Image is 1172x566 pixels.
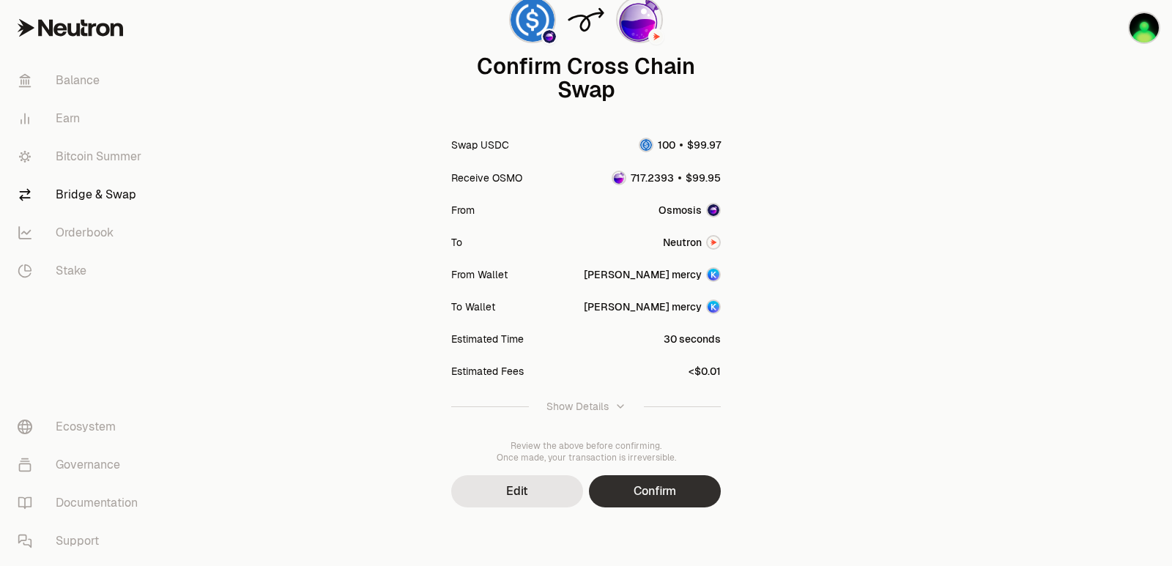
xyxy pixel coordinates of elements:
a: Bridge & Swap [6,176,158,214]
a: Bitcoin Summer [6,138,158,176]
a: Support [6,522,158,560]
img: Account Image [708,269,719,280]
img: USDC Logo [640,139,652,151]
div: Review the above before confirming. Once made, your transaction is irreversible. [451,440,721,463]
img: Neutron Logo [650,30,663,43]
a: Governance [6,446,158,484]
span: Neutron [663,235,702,250]
img: sandy mercy [1130,13,1159,42]
img: Osmosis Logo [543,30,556,43]
a: Orderbook [6,214,158,252]
div: From [451,203,475,217]
div: [PERSON_NAME] mercy [584,267,702,282]
a: Stake [6,252,158,290]
button: Show Details [451,387,721,425]
div: To [451,235,462,250]
div: 30 seconds [664,332,721,346]
button: [PERSON_NAME] mercyAccount Image [584,267,721,282]
a: Documentation [6,484,158,522]
div: Show Details [546,399,609,414]
img: Account Image [708,301,719,313]
img: OSMO Logo [613,172,625,184]
div: To Wallet [451,299,495,314]
button: Edit [451,475,583,507]
div: Estimated Fees [451,364,524,379]
div: Confirm Cross Chain Swap [451,55,721,102]
a: Ecosystem [6,408,158,446]
a: Balance [6,62,158,100]
a: Earn [6,100,158,138]
button: [PERSON_NAME] mercyAccount Image [584,299,721,314]
div: Estimated Time [451,332,524,346]
div: [PERSON_NAME] mercy [584,299,702,314]
img: Neutron Logo [708,237,719,248]
span: Osmosis [659,203,702,217]
div: From Wallet [451,267,508,282]
div: Swap USDC [451,138,509,152]
div: Receive OSMO [451,171,522,185]
div: <$0.01 [689,364,721,379]
button: Confirm [589,475,721,507]
img: Osmosis Logo [708,204,719,216]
